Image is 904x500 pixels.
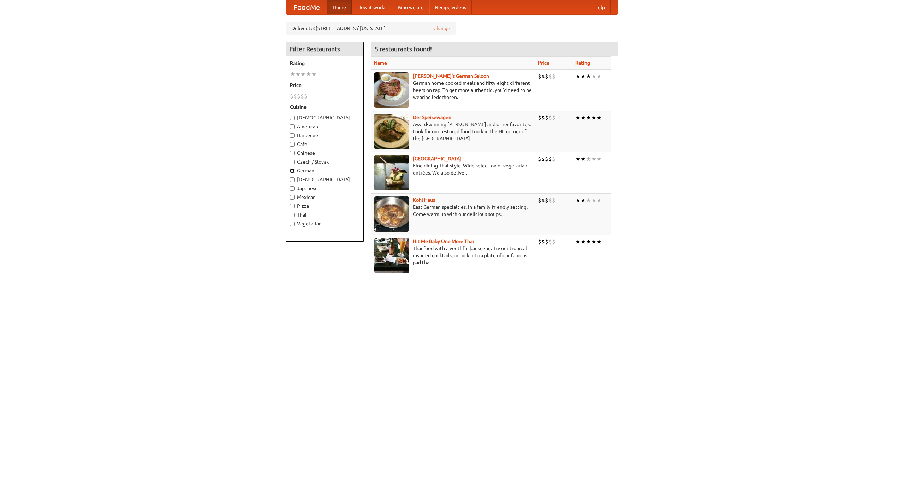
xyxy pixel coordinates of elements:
li: ★ [581,238,586,246]
label: Japanese [290,185,360,192]
img: esthers.jpg [374,72,409,108]
li: ★ [591,238,596,246]
li: ★ [596,72,602,80]
a: [PERSON_NAME]'s German Saloon [413,73,489,79]
h5: Cuisine [290,104,360,111]
label: Pizza [290,202,360,210]
li: ★ [575,72,581,80]
li: ★ [311,70,316,78]
li: ★ [586,155,591,163]
li: $ [304,92,308,100]
a: Home [327,0,352,14]
li: ★ [596,114,602,122]
p: East German specialties, in a family-friendly setting. Come warm up with our delicious soups. [374,204,532,218]
input: Vegetarian [290,222,295,226]
li: ★ [575,196,581,204]
li: $ [297,92,301,100]
li: $ [548,196,552,204]
input: Japanese [290,186,295,191]
label: Vegetarian [290,220,360,227]
a: Price [538,60,549,66]
a: Der Speisewagen [413,114,451,120]
label: American [290,123,360,130]
input: Czech / Slovak [290,160,295,164]
label: [DEMOGRAPHIC_DATA] [290,176,360,183]
img: kohlhaus.jpg [374,196,409,232]
li: $ [552,155,555,163]
li: $ [541,196,545,204]
li: $ [541,238,545,246]
li: ★ [586,238,591,246]
a: Help [589,0,611,14]
label: Mexican [290,194,360,201]
li: $ [545,72,548,80]
a: How it works [352,0,392,14]
h5: Price [290,82,360,89]
label: Chinese [290,149,360,157]
li: ★ [575,155,581,163]
input: Barbecue [290,133,295,138]
input: Mexican [290,195,295,200]
a: [GEOGRAPHIC_DATA] [413,156,461,161]
p: Award-winning [PERSON_NAME] and other favorites. Look for our restored food truck in the NE corne... [374,121,532,142]
label: German [290,167,360,174]
input: [DEMOGRAPHIC_DATA] [290,116,295,120]
li: $ [538,238,541,246]
li: $ [552,72,555,80]
li: $ [552,196,555,204]
li: $ [293,92,297,100]
li: $ [538,155,541,163]
input: Thai [290,213,295,217]
label: [DEMOGRAPHIC_DATA] [290,114,360,121]
li: ★ [586,72,591,80]
div: Deliver to: [STREET_ADDRESS][US_STATE] [286,22,456,35]
img: speisewagen.jpg [374,114,409,149]
li: ★ [586,196,591,204]
h5: Rating [290,60,360,67]
p: German home-cooked meals and fifty-eight different beers on tap. To get more authentic, you'd nee... [374,80,532,101]
input: [DEMOGRAPHIC_DATA] [290,177,295,182]
li: ★ [581,196,586,204]
label: Cafe [290,141,360,148]
li: ★ [581,72,586,80]
li: ★ [591,196,596,204]
label: Barbecue [290,132,360,139]
li: $ [552,238,555,246]
a: Kohl Haus [413,197,435,203]
li: $ [548,72,552,80]
li: ★ [290,70,295,78]
li: $ [541,155,545,163]
li: ★ [581,155,586,163]
li: $ [538,196,541,204]
li: $ [552,114,555,122]
li: $ [290,92,293,100]
a: Recipe videos [429,0,472,14]
li: ★ [591,114,596,122]
li: $ [545,114,548,122]
h4: Filter Restaurants [286,42,363,56]
label: Thai [290,211,360,218]
p: Thai food with a youthful bar scene. Try our tropical inspired cocktails, or tuck into a plate of... [374,245,532,266]
li: $ [301,92,304,100]
ng-pluralize: 5 restaurants found! [375,46,432,52]
li: ★ [295,70,301,78]
li: $ [548,238,552,246]
label: Czech / Slovak [290,158,360,165]
a: Name [374,60,387,66]
li: $ [548,155,552,163]
a: Rating [575,60,590,66]
li: ★ [581,114,586,122]
a: Hit Me Baby One More Thai [413,239,474,244]
li: ★ [586,114,591,122]
li: ★ [575,114,581,122]
a: Change [433,25,450,32]
input: Chinese [290,151,295,155]
input: Cafe [290,142,295,147]
li: $ [541,72,545,80]
li: ★ [306,70,311,78]
input: American [290,124,295,129]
